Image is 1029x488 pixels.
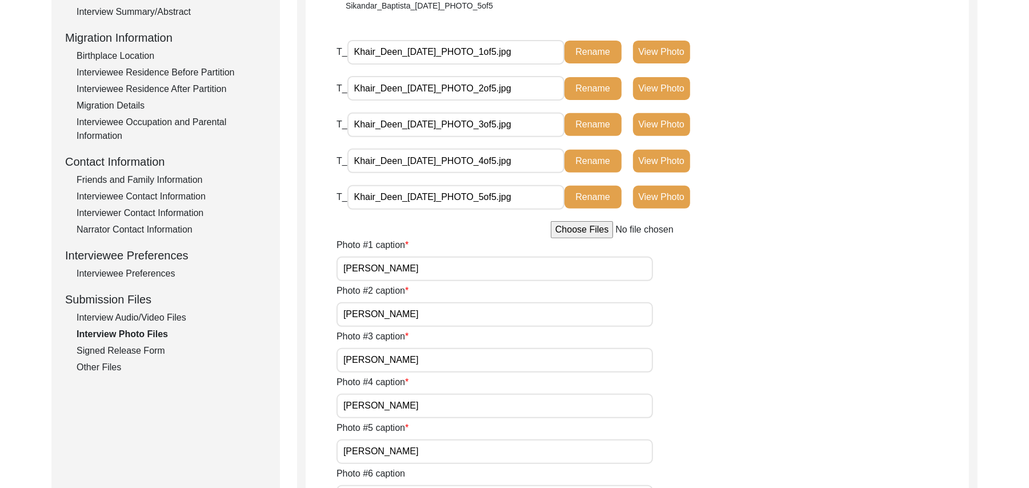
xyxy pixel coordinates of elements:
[633,77,690,100] button: View Photo
[65,291,266,308] div: Submission Files
[77,327,266,341] div: Interview Photo Files
[77,206,266,220] div: Interviewer Contact Information
[337,330,409,343] label: Photo #3 caption
[65,247,266,264] div: Interviewee Preferences
[77,361,266,374] div: Other Files
[337,421,409,435] label: Photo #5 caption
[337,156,347,166] span: T_
[337,192,347,202] span: T_
[633,41,690,63] button: View Photo
[77,190,266,203] div: Interviewee Contact Information
[337,467,405,481] label: Photo #6 caption
[337,238,409,252] label: Photo #1 caption
[564,77,622,100] button: Rename
[77,49,266,63] div: Birthplace Location
[337,284,409,298] label: Photo #2 caption
[564,150,622,173] button: Rename
[77,223,266,237] div: Narrator Contact Information
[337,83,347,93] span: T_
[564,113,622,136] button: Rename
[633,113,690,136] button: View Photo
[77,311,266,325] div: Interview Audio/Video Files
[77,99,266,113] div: Migration Details
[77,173,266,187] div: Friends and Family Information
[337,119,347,129] span: T_
[337,47,347,57] span: T_
[65,29,266,46] div: Migration Information
[633,186,690,209] button: View Photo
[77,82,266,96] div: Interviewee Residence After Partition
[77,115,266,143] div: Interviewee Occupation and Parental Information
[337,375,409,389] label: Photo #4 caption
[633,150,690,173] button: View Photo
[564,186,622,209] button: Rename
[77,344,266,358] div: Signed Release Form
[77,66,266,79] div: Interviewee Residence Before Partition
[77,267,266,281] div: Interviewee Preferences
[77,5,266,19] div: Interview Summary/Abstract
[564,41,622,63] button: Rename
[65,153,266,170] div: Contact Information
